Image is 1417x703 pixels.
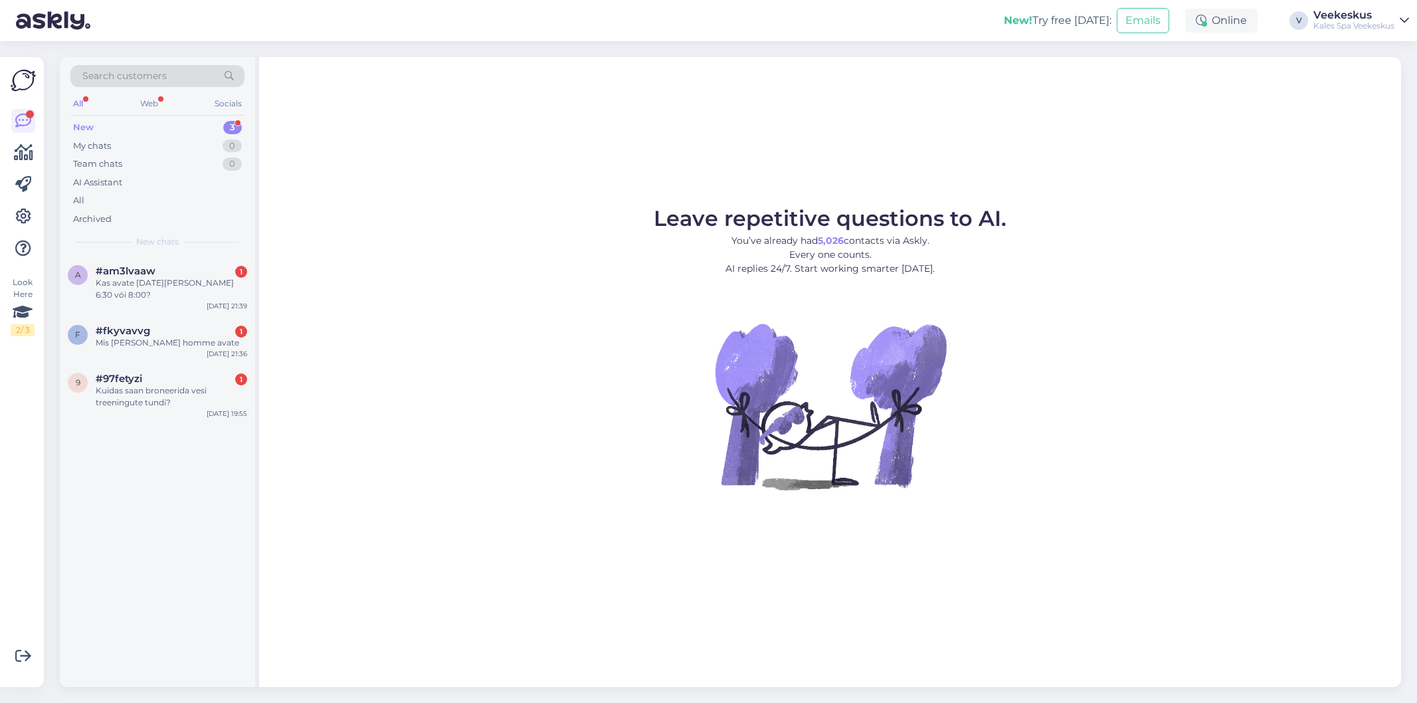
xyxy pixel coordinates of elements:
img: Askly Logo [11,68,36,93]
span: 9 [76,377,80,387]
a: VeekeskusKales Spa Veekeskus [1313,10,1409,31]
div: Kales Spa Veekeskus [1313,21,1394,31]
div: AI Assistant [73,176,122,189]
span: #fkyvavvg [96,325,150,337]
div: [DATE] 21:36 [207,349,247,359]
b: New! [1004,14,1032,27]
div: [DATE] 21:39 [207,301,247,311]
div: New [73,121,94,134]
div: V [1289,11,1308,30]
p: You’ve already had contacts via Askly. Every one counts. AI replies 24/7. Start working smarter [... [654,234,1006,276]
div: 0 [223,140,242,153]
div: 1 [235,266,247,278]
div: Look Here [11,276,35,336]
div: Kuidas saan broneerida vesi treeningute tundi? [96,385,247,409]
div: 0 [223,157,242,171]
div: 2 / 3 [11,324,35,336]
div: Team chats [73,157,122,171]
span: #am3lvaaw [96,265,155,277]
span: a [75,270,81,280]
span: Leave repetitive questions to AI. [654,205,1006,231]
div: My chats [73,140,111,153]
div: 1 [235,326,247,338]
img: No Chat active [711,286,950,526]
div: Web [138,95,161,112]
span: f [75,330,80,340]
span: #97fetyzi [96,373,142,385]
span: New chats [136,236,179,248]
div: 3 [223,121,242,134]
div: 1 [235,373,247,385]
div: Kas avate [DATE][PERSON_NAME] 6:30 vói 8:00? [96,277,247,301]
div: Mis [PERSON_NAME] homme avate [96,337,247,349]
button: Emails [1117,8,1169,33]
div: All [73,194,84,207]
div: Archived [73,213,112,226]
div: [DATE] 19:55 [207,409,247,419]
div: Socials [212,95,244,112]
div: Online [1185,9,1258,33]
div: All [70,95,86,112]
div: Veekeskus [1313,10,1394,21]
div: Try free [DATE]: [1004,13,1111,29]
span: Search customers [82,69,167,83]
b: 5,026 [818,235,844,247]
